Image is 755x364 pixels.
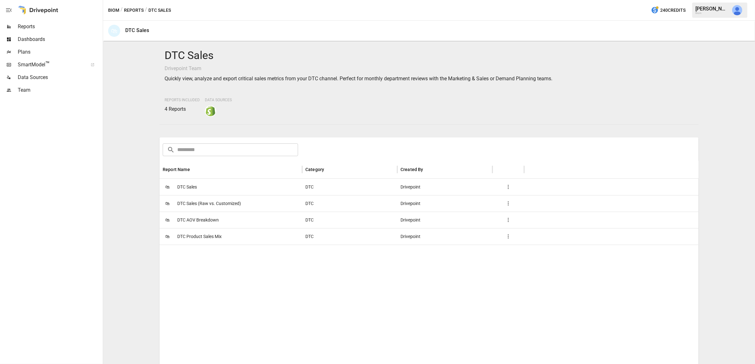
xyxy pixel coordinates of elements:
[177,228,222,245] span: DTC Product Sales Mix
[165,98,200,102] span: Reports Included
[648,4,688,16] button: 240Credits
[108,25,120,37] div: 🛍
[302,212,397,228] div: DTC
[18,86,101,94] span: Team
[18,61,84,69] span: SmartModel
[205,98,232,102] span: Data Sources
[163,215,172,225] span: 🛍
[18,74,101,81] span: Data Sources
[400,167,423,172] div: Created By
[302,179,397,195] div: DTC
[660,6,686,14] span: 240 Credits
[165,75,693,83] p: Quickly view, analyze and export critical sales metrics from your DTC channel. Perfect for monthl...
[728,1,746,19] button: Will Gahagan
[305,167,324,172] div: Category
[165,65,693,72] p: Drivepoint Team
[165,105,200,113] p: 4 Reports
[18,36,101,43] span: Dashboards
[302,195,397,212] div: DTC
[165,49,693,62] h4: DTC Sales
[205,106,216,116] img: shopify
[163,167,190,172] div: Report Name
[397,179,492,195] div: Drivepoint
[397,228,492,245] div: Drivepoint
[18,48,101,56] span: Plans
[695,6,728,12] div: [PERSON_NAME]
[302,228,397,245] div: DTC
[191,165,199,174] button: Sort
[732,5,742,15] img: Will Gahagan
[120,6,123,14] div: /
[424,165,433,174] button: Sort
[177,195,241,212] span: DTC Sales (Raw vs. Customized)
[397,195,492,212] div: Drivepoint
[177,212,219,228] span: DTC AOV Breakdown
[163,199,172,208] span: 🛍
[163,232,172,241] span: 🛍
[695,12,728,15] div: Biom
[397,212,492,228] div: Drivepoint
[45,60,50,68] span: ™
[125,27,149,33] div: DTC Sales
[177,179,197,195] span: DTC Sales
[325,165,334,174] button: Sort
[18,23,101,30] span: Reports
[163,182,172,192] span: 🛍
[124,6,144,14] button: Reports
[108,6,119,14] button: Biom
[145,6,147,14] div: /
